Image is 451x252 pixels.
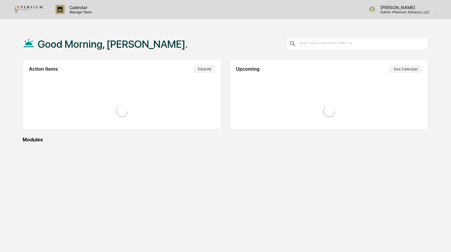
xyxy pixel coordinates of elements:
[65,10,95,14] p: Manage Tasks
[194,65,215,73] button: View All
[38,38,188,50] h1: Good Morning, [PERSON_NAME].
[14,6,43,13] img: logo
[376,5,430,10] p: [PERSON_NAME]
[65,5,95,10] p: Calendar
[376,10,430,14] p: Admin • Persium Advisors, LLC
[236,66,260,72] h2: Upcoming
[23,137,429,143] div: Modules
[389,65,422,73] button: See Calendar
[29,66,58,72] h2: Action Items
